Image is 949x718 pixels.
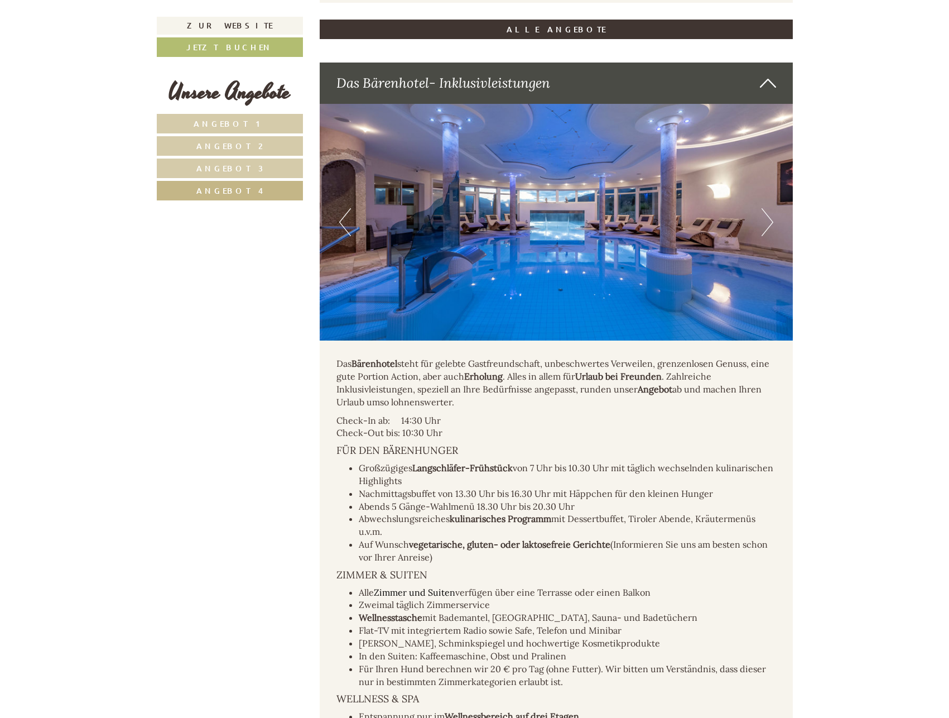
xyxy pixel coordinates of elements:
[450,513,551,524] strong: kulinarisches Programm
[336,445,776,456] h4: FÜR DEN BÄRENHUNGER
[359,611,776,624] li: mit Bademantel, [GEOGRAPHIC_DATA], Sauna- und Badetüchern
[336,569,776,581] h4: ZIMMER & SUITEN
[196,163,263,174] span: Angebot 3
[359,538,776,564] li: Auf Wunsch (Informieren Sie uns am besten schon vor Ihrer Anreise)
[359,462,776,487] li: Großzügiges von 7 Uhr bis 10.30 Uhr mit täglich wechselnden kulinarischen Highlights
[320,20,793,39] a: ALLE ANGEBOTE
[196,185,263,196] span: Angebot 4
[196,141,263,151] span: Angebot 2
[409,539,610,550] strong: vegetarische, gluten- oder laktosefreie Gerichte
[359,637,776,650] li: [PERSON_NAME], Schminkspiegel und hochwertige Kosmetikprodukte
[157,17,303,35] a: Zur Website
[464,371,503,382] strong: Erholung
[575,371,662,382] strong: Urlaub bei Freunden
[194,118,266,129] span: Angebot 1
[359,500,776,513] li: Abends 5 Gänge-Wahlmenü 18.30 Uhr bis 20.30 Uhr
[336,357,776,408] p: Das steht für gelebte Gastfreundschaft, unbeschwertes Verweilen, grenzenlosen Genuss, eine gute P...
[336,414,776,440] p: Check-In ab: 14:30 Uhr Check-Out bis: 10:30 Uhr
[359,487,776,500] li: Nachmittagsbuffet von 13.30 Uhr bis 16.30 Uhr mit Häppchen für den kleinen Hunger
[157,37,303,57] a: Jetzt buchen
[412,462,513,473] strong: Langschläfer-Frühstück
[359,586,776,599] li: Alle verfügen über eine Terrasse oder einen Balkon
[359,612,422,623] strong: Wellnesstasche
[359,513,776,538] li: Abwechslungsreiches mit Dessertbuffet, Tiroler Abende, Kräutermenüs u.v.m.
[336,693,776,705] h4: WELLNESS & SPA
[359,650,776,663] li: In den Suiten: Kaffeemaschine, Obst und Pralinen
[359,624,776,637] li: Flat-TV mit integriertem Radio sowie Safe, Telefon und Minibar
[157,76,303,108] div: Unsere Angebote
[359,663,776,688] li: Für Ihren Hund berechnen wir 20 € pro Tag (ohne Futter). Wir bitten um Verständnis, dass dieser n...
[374,587,455,598] a: Zimmer und Suiten
[638,384,672,395] strong: Angebot
[320,63,793,104] div: Das Bärenhotel- Inklusivleistungen
[339,208,351,236] button: Previous
[351,358,397,369] strong: Bärenhotel
[359,599,776,611] li: Zweimal täglich Zimmerservice
[762,208,773,236] button: Next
